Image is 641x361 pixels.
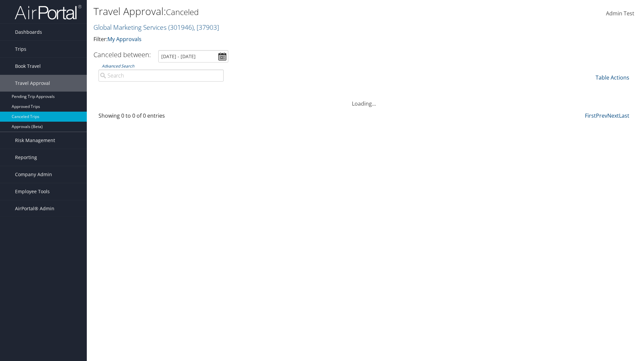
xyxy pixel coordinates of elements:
[15,166,52,183] span: Company Admin
[619,112,629,119] a: Last
[585,112,596,119] a: First
[15,200,54,217] span: AirPortal® Admin
[15,75,50,92] span: Travel Approval
[93,4,454,18] h1: Travel Approval:
[15,132,55,149] span: Risk Management
[606,10,634,17] span: Admin Test
[15,58,41,75] span: Book Travel
[158,50,228,63] input: [DATE] - [DATE]
[606,3,634,24] a: Admin Test
[98,112,224,123] div: Showing 0 to 0 of 0 entries
[168,23,194,32] span: ( 301946 )
[596,74,629,81] a: Table Actions
[15,24,42,40] span: Dashboards
[93,35,454,44] p: Filter:
[166,6,199,17] small: Canceled
[93,92,634,108] div: Loading...
[98,70,224,82] input: Advanced Search
[194,23,219,32] span: , [ 37903 ]
[15,183,50,200] span: Employee Tools
[15,41,26,57] span: Trips
[607,112,619,119] a: Next
[596,112,607,119] a: Prev
[15,149,37,166] span: Reporting
[108,35,142,43] a: My Approvals
[93,50,151,59] h3: Canceled between:
[102,63,134,69] a: Advanced Search
[93,23,219,32] a: Global Marketing Services
[15,4,81,20] img: airportal-logo.png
